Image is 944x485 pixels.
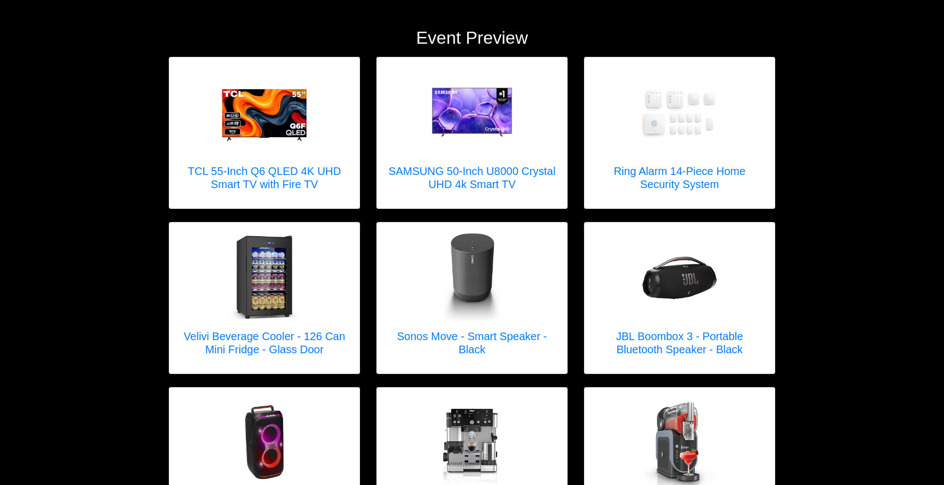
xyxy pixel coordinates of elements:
[595,233,764,363] a: JBL Boombox 3 - Portable Bluetooth Speaker - Black JBL Boombox 3 - Portable Bluetooth Speaker - B...
[221,68,308,156] img: TCL 55-Inch Q6 QLED 4K UHD Smart TV with Fire TV
[388,68,556,197] a: SAMSUNG 50-Inch U8000 Crystal UHD 4k Smart TV SAMSUNG 50-Inch U8000 Crystal UHD 4k Smart TV
[169,27,775,48] h2: Event Preview
[388,330,556,356] h5: Sonos Move - Smart Speaker - Black
[180,165,349,191] h5: TCL 55-Inch Q6 QLED 4K UHD Smart TV with Fire TV
[180,233,349,363] a: Velivi Beverage Cooler - 126 Can Mini Fridge - Glass Door Velivi Beverage Cooler - 126 Can Mini F...
[428,83,516,142] img: SAMSUNG 50-Inch U8000 Crystal UHD 4k Smart TV
[180,68,349,197] a: TCL 55-Inch Q6 QLED 4K UHD Smart TV with Fire TV TCL 55-Inch Q6 QLED 4K UHD Smart TV with Fire TV
[180,330,349,356] h5: Velivi Beverage Cooler - 126 Can Mini Fridge - Glass Door
[636,68,723,156] img: Ring Alarm 14-Piece Home Security System
[388,165,556,191] h5: SAMSUNG 50-Inch U8000 Crystal UHD 4k Smart TV
[595,165,764,191] h5: Ring Alarm 14-Piece Home Security System
[221,233,308,321] img: Velivi Beverage Cooler - 126 Can Mini Fridge - Glass Door
[636,233,723,321] img: JBL Boombox 3 - Portable Bluetooth Speaker - Black
[388,233,556,363] a: Sonos Move - Smart Speaker - Black Sonos Move - Smart Speaker - Black
[595,330,764,356] h5: JBL Boombox 3 - Portable Bluetooth Speaker - Black
[595,68,764,197] a: Ring Alarm 14-Piece Home Security System Ring Alarm 14-Piece Home Security System
[428,233,516,321] img: Sonos Move - Smart Speaker - Black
